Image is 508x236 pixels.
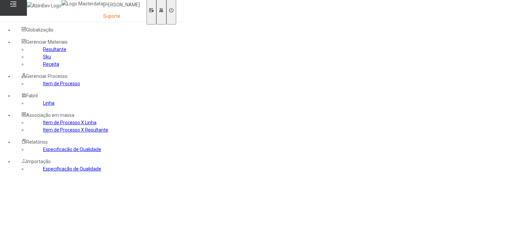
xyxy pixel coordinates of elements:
a: Receita [43,61,59,67]
a: Resultante [43,47,66,52]
a: Especificação de Qualidade [43,147,101,152]
span: Fabril [26,93,38,98]
a: Item de Processo X Resultante [43,127,108,133]
span: Associação em massa [26,112,74,118]
span: Gerenciar Materiais [26,39,68,45]
span: Gerenciar Processo [26,74,68,79]
a: Sku [43,54,51,59]
p: [PERSON_NAME] [103,2,140,8]
p: Suporte [103,13,140,20]
a: Linha [43,100,54,106]
span: Globalização [26,27,53,33]
a: Item de Processo [43,81,80,86]
img: AbInBev Logo [27,2,62,9]
a: Item de Processo X Linha [43,120,96,125]
span: Importação [26,159,51,164]
span: Relatórios [26,139,48,145]
a: Especificação de Qualidade [43,166,101,172]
